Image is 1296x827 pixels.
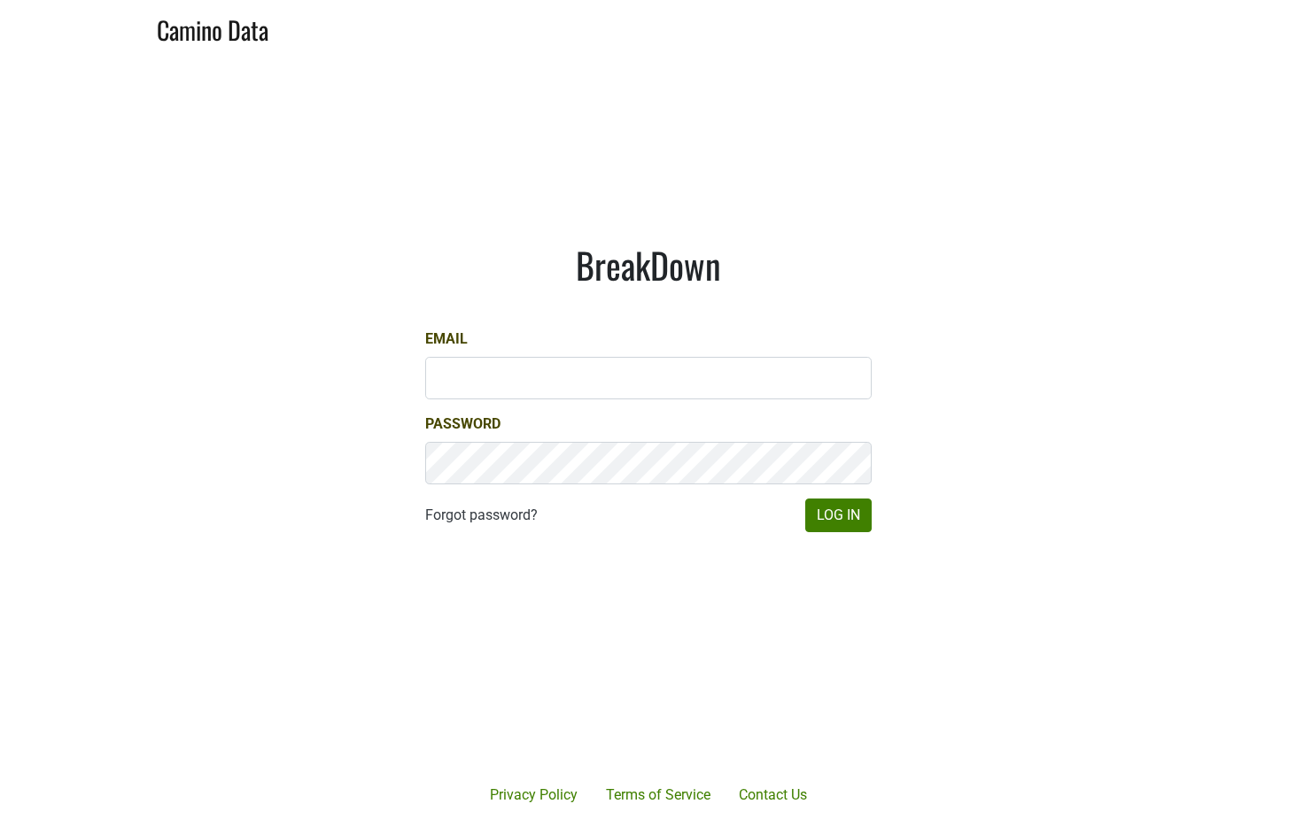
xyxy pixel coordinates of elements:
[725,777,821,813] a: Contact Us
[425,505,538,526] a: Forgot password?
[425,328,468,350] label: Email
[592,777,725,813] a: Terms of Service
[157,7,268,49] a: Camino Data
[476,777,592,813] a: Privacy Policy
[425,413,501,435] label: Password
[425,243,872,286] h1: BreakDown
[805,499,872,532] button: Log In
